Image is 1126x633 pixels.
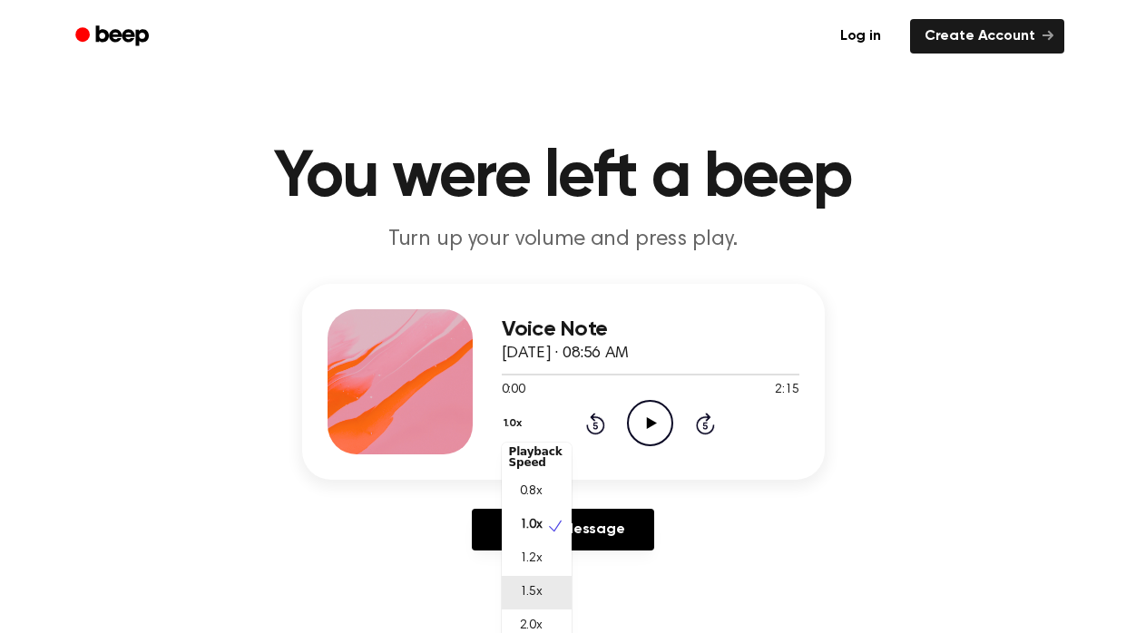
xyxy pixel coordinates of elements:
div: Playback Speed [502,439,572,475]
span: 1.2x [520,550,543,569]
span: 0.8x [520,482,543,502]
span: 1.0x [520,516,543,535]
button: 1.0x [502,408,529,439]
span: 1.5x [520,583,543,602]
